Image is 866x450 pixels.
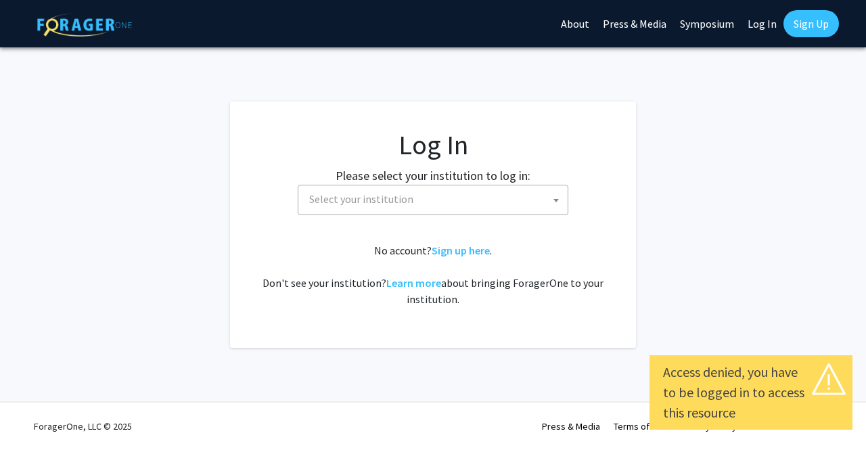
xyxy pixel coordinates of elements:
[663,362,839,423] div: Access denied, you have to be logged in to access this resource
[34,403,132,450] div: ForagerOne, LLC © 2025
[432,244,490,257] a: Sign up here
[304,185,568,213] span: Select your institution
[257,129,609,161] h1: Log In
[257,242,609,307] div: No account? . Don't see your institution? about bringing ForagerOne to your institution.
[386,276,441,290] a: Learn more about bringing ForagerOne to your institution
[542,420,600,432] a: Press & Media
[37,13,132,37] img: ForagerOne Logo
[298,185,568,215] span: Select your institution
[336,166,530,185] label: Please select your institution to log in:
[783,10,839,37] a: Sign Up
[309,192,413,206] span: Select your institution
[614,420,667,432] a: Terms of Use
